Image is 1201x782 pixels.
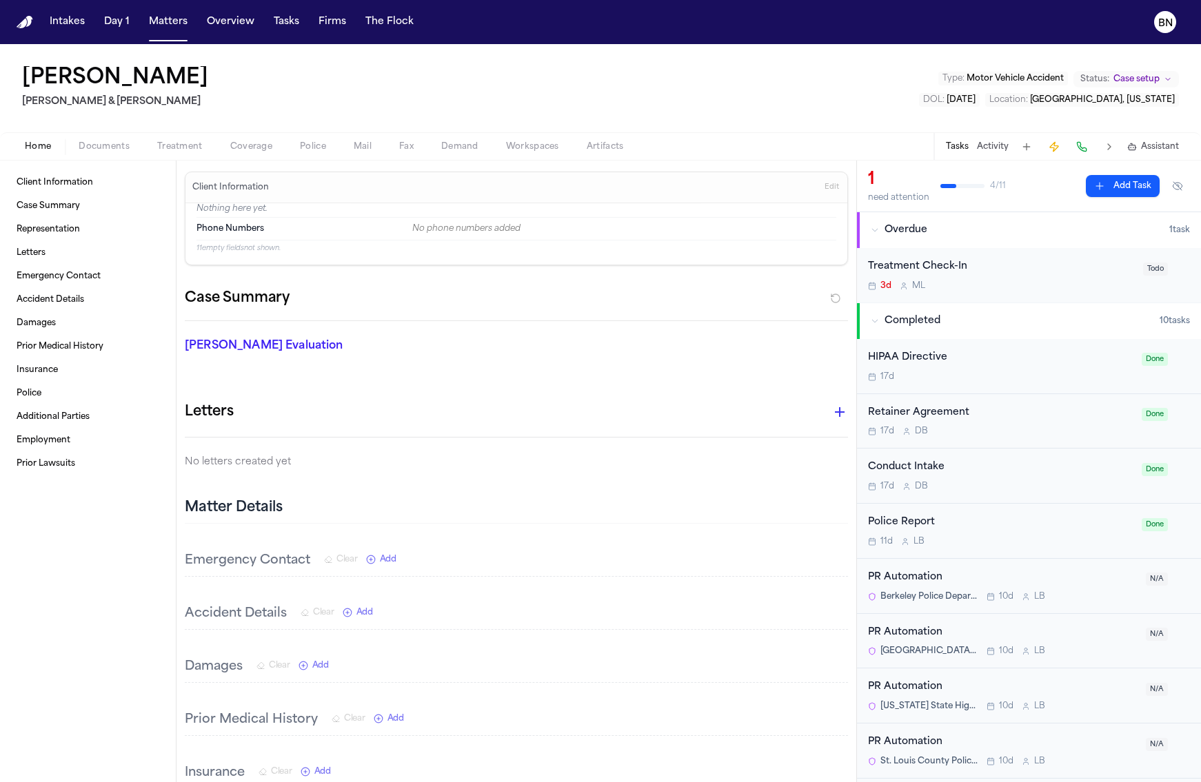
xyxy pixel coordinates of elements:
[11,195,165,217] a: Case Summary
[1080,74,1109,85] span: Status:
[17,411,90,422] span: Additional Parties
[11,242,165,264] a: Letters
[999,701,1013,712] span: 10d
[185,498,283,517] h2: Matter Details
[915,426,928,437] span: D B
[999,646,1013,657] span: 10d
[990,181,1006,192] span: 4 / 11
[1165,175,1190,197] button: Hide completed tasks (⌘⇧H)
[301,766,331,777] button: Add New
[22,94,214,110] h2: [PERSON_NAME] & [PERSON_NAME]
[868,570,1138,586] div: PR Automation
[868,460,1133,475] div: Conduct Intake
[11,336,165,358] a: Prior Medical History
[1086,175,1160,197] button: Add Task
[880,426,894,437] span: 17d
[999,756,1013,767] span: 10d
[196,223,264,234] span: Phone Numbers
[857,339,1201,394] div: Open task: HIPAA Directive
[985,93,1179,107] button: Edit Location: Berkley, Missouri
[880,591,978,602] span: Berkeley Police Department
[17,177,93,188] span: Client Information
[99,10,135,34] button: Day 1
[343,607,373,618] button: Add New
[1073,71,1179,88] button: Change status from Case setup
[1160,316,1190,327] span: 10 task s
[11,382,165,404] a: Police
[912,280,925,291] span: M L
[201,10,260,34] button: Overview
[17,224,80,235] span: Representation
[885,314,940,328] span: Completed
[914,536,925,547] span: L B
[857,394,1201,449] div: Open task: Retainer Agreement
[314,766,331,777] span: Add
[857,303,1201,339] button: Completed10tasks
[313,607,334,618] span: Clear
[79,141,130,152] span: Documents
[868,625,1138,641] div: PR Automation
[313,10,352,34] a: Firms
[880,701,978,712] span: [US_STATE] State Highway Patrol – Troop C
[268,10,305,34] button: Tasks
[22,66,208,91] button: Edit matter name
[938,72,1068,85] button: Edit Type: Motor Vehicle Accident
[825,183,839,192] span: Edit
[880,536,893,547] span: 11d
[17,318,56,329] span: Damages
[880,756,978,767] span: St. Louis County Police Department
[17,388,41,399] span: Police
[868,259,1135,275] div: Treatment Check-In
[22,66,208,91] h1: [PERSON_NAME]
[185,454,848,471] p: No letters created yet
[919,93,980,107] button: Edit DOL: 2025-07-19
[1034,591,1045,602] span: L B
[1146,573,1168,586] span: N/A
[11,429,165,451] a: Employment
[1072,137,1091,156] button: Make a Call
[360,10,419,34] button: The Flock
[17,458,75,469] span: Prior Lawsuits
[25,141,51,152] span: Home
[196,243,836,254] p: 11 empty fields not shown.
[11,172,165,194] a: Client Information
[1034,701,1045,712] span: L B
[942,74,965,83] span: Type :
[1113,74,1160,85] span: Case setup
[17,364,58,375] span: Insurance
[185,551,310,570] h3: Emergency Contact
[300,141,326,152] span: Police
[17,435,70,446] span: Employment
[185,287,290,309] h2: Case Summary
[880,481,894,492] span: 17d
[11,312,165,334] a: Damages
[857,504,1201,559] div: Open task: Police Report
[967,74,1064,83] span: Motor Vehicle Accident
[587,141,624,152] span: Artifacts
[44,10,90,34] a: Intakes
[17,16,33,29] img: Finch Logo
[1141,141,1179,152] span: Assistant
[11,218,165,240] a: Representation
[857,668,1201,723] div: Open task: PR Automation
[332,713,365,724] button: Clear Prior Medical History
[868,169,929,191] div: 1
[1146,683,1168,696] span: N/A
[11,453,165,475] a: Prior Lawsuits
[324,554,358,565] button: Clear Emergency Contact
[1146,628,1168,641] span: N/A
[17,341,103,352] span: Prior Medical History
[885,223,927,237] span: Overdue
[344,713,365,724] span: Clear
[999,591,1013,602] span: 10d
[880,646,978,657] span: [GEOGRAPHIC_DATA] Police Department
[185,401,234,423] h1: Letters
[923,96,945,104] span: DOL :
[11,265,165,287] a: Emergency Contact
[143,10,193,34] button: Matters
[17,200,80,212] span: Case Summary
